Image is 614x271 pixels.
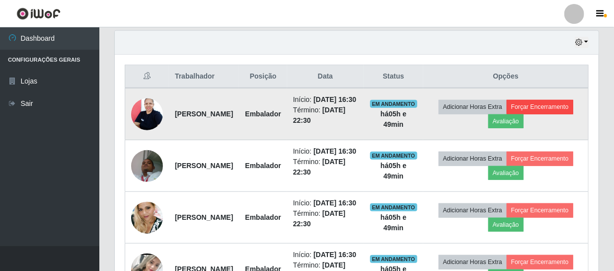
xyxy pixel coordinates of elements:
img: 1705883176470.jpeg [131,93,163,135]
strong: [PERSON_NAME] [175,162,233,170]
th: Trabalhador [169,65,239,89]
th: Posição [239,65,287,89]
th: Opções [423,65,588,89]
li: Término: [293,105,358,126]
strong: há 05 h e 49 min [381,213,406,232]
span: EM ANDAMENTO [370,255,417,263]
span: EM ANDAMENTO [370,152,417,160]
th: Data [287,65,364,89]
strong: [PERSON_NAME] [175,110,233,118]
button: Adicionar Horas Extra [439,203,507,217]
button: Avaliação [488,218,524,232]
button: Avaliação [488,166,524,180]
strong: Embalador [245,110,281,118]
li: Início: [293,94,358,105]
img: CoreUI Logo [16,7,61,20]
img: 1710168469297.jpeg [131,145,163,187]
span: EM ANDAMENTO [370,203,417,211]
button: Adicionar Horas Extra [439,255,507,269]
li: Início: [293,250,358,260]
th: Status [364,65,423,89]
span: EM ANDAMENTO [370,100,417,108]
button: Forçar Encerramento [507,203,573,217]
strong: Embalador [245,162,281,170]
li: Início: [293,146,358,157]
time: [DATE] 16:30 [313,251,356,259]
button: Avaliação [488,114,524,128]
li: Término: [293,157,358,178]
button: Forçar Encerramento [507,255,573,269]
time: [DATE] 16:30 [313,147,356,155]
button: Forçar Encerramento [507,100,573,114]
li: Início: [293,198,358,208]
button: Adicionar Horas Extra [439,152,507,166]
time: [DATE] 16:30 [313,95,356,103]
strong: Embalador [245,213,281,221]
strong: há 05 h e 49 min [381,110,406,128]
strong: [PERSON_NAME] [175,213,233,221]
strong: há 05 h e 49 min [381,162,406,180]
time: [DATE] 16:30 [313,199,356,207]
img: 1729892511965.jpeg [131,195,163,239]
button: Adicionar Horas Extra [439,100,507,114]
button: Forçar Encerramento [507,152,573,166]
li: Término: [293,208,358,229]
